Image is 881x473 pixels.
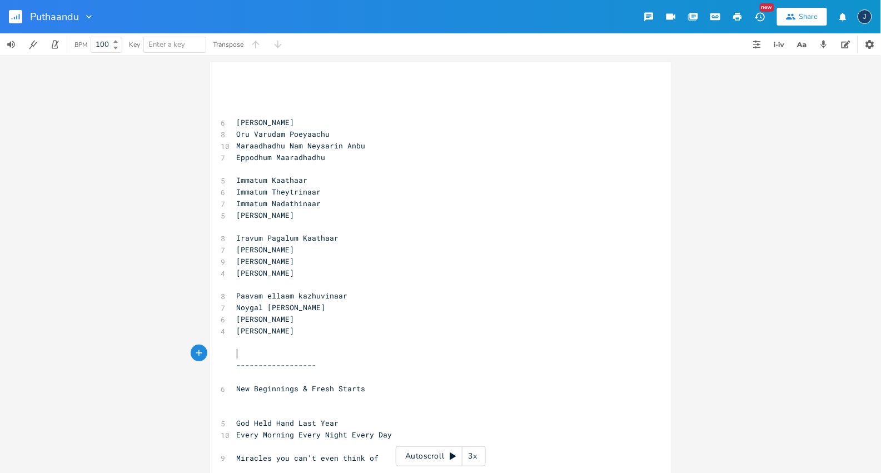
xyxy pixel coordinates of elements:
[760,3,774,12] div: New
[237,302,326,312] span: Noygal [PERSON_NAME]
[462,446,482,466] div: 3x
[237,268,295,278] span: [PERSON_NAME]
[237,210,295,220] span: [PERSON_NAME]
[749,7,771,27] button: New
[237,198,321,208] span: Immatum Nadathinaar
[237,384,366,394] span: New Beginnings & Fresh Starts
[129,41,140,48] div: Key
[237,175,308,185] span: Immatum Kaathaar
[237,291,348,301] span: Paavam ellaam kazhuvinaar
[858,9,872,24] div: jerishsd
[237,245,295,255] span: [PERSON_NAME]
[396,446,486,466] div: Autoscroll
[858,4,872,29] button: J
[237,187,321,197] span: Immatum Theytrinaar
[74,42,87,48] div: BPM
[148,39,185,49] span: Enter a key
[237,141,366,151] span: Maraadhadhu Nam Neysarin Anbu
[237,430,392,440] span: Every Morning Every Night Every Day
[237,129,330,139] span: Oru Varudam Poeyaachu
[237,256,295,266] span: [PERSON_NAME]
[237,418,339,428] span: God Held Hand Last Year
[213,41,243,48] div: Transpose
[237,360,317,370] span: ------------------
[237,453,379,463] span: Miracles you can't even think of
[799,12,818,22] div: Share
[237,233,339,243] span: Iravum Pagalum Kaathaar
[237,314,295,324] span: [PERSON_NAME]
[777,8,827,26] button: Share
[30,12,79,22] span: Puthaandu
[237,117,295,127] span: [PERSON_NAME]
[237,152,326,162] span: Eppodhum Maaradhadhu
[237,326,295,336] span: [PERSON_NAME]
